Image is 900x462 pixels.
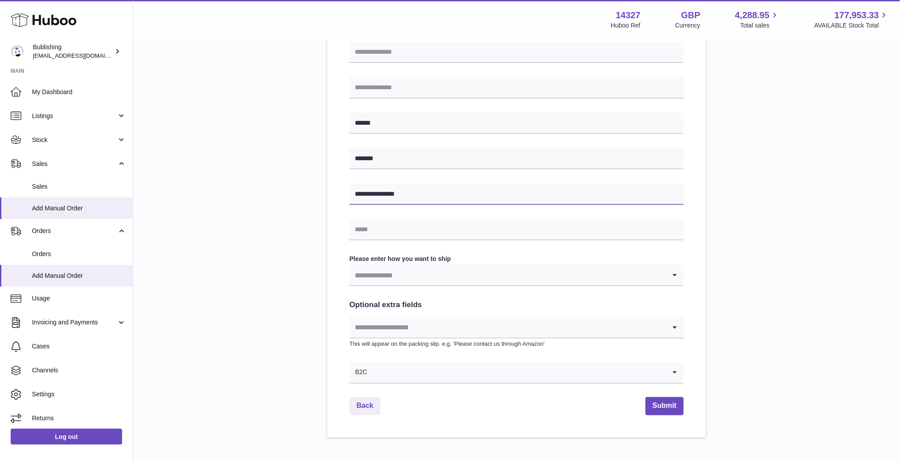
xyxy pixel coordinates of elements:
span: Invoicing and Payments [32,318,117,327]
strong: GBP [681,9,700,21]
span: Total sales [740,21,780,30]
span: Stock [32,136,117,144]
span: 4,288.95 [735,9,770,21]
span: My Dashboard [32,88,126,96]
span: Sales [32,160,117,168]
span: Channels [32,366,126,375]
span: AVAILABLE Stock Total [814,21,889,30]
img: maricar@bublishing.com [11,45,24,58]
strong: 14327 [616,9,641,21]
span: Usage [32,294,126,303]
button: Submit [646,397,684,415]
span: Returns [32,414,126,423]
a: Log out [11,429,122,445]
div: Bublishing [33,43,113,60]
span: B2C [349,363,368,383]
a: Back [349,397,381,415]
h2: Optional extra fields [349,300,684,311]
span: Sales [32,182,126,191]
a: 4,288.95 Total sales [735,9,780,30]
div: Search for option [349,363,684,384]
div: Currency [675,21,701,30]
span: Orders [32,227,117,235]
a: 177,953.33 AVAILABLE Stock Total [814,9,889,30]
span: 177,953.33 [835,9,879,21]
input: Search for option [349,317,666,338]
div: Search for option [349,317,684,339]
label: Please enter how you want to ship [349,255,684,263]
span: Add Manual Order [32,272,126,280]
span: Listings [32,112,117,120]
span: Add Manual Order [32,204,126,213]
div: Huboo Ref [611,21,641,30]
span: Orders [32,250,126,258]
div: Search for option [349,265,684,286]
p: This will appear on the packing slip. e.g. 'Please contact us through Amazon' [349,340,684,348]
input: Search for option [368,363,666,383]
span: Cases [32,342,126,351]
span: Settings [32,390,126,399]
span: [EMAIL_ADDRESS][DOMAIN_NAME] [33,52,131,59]
input: Search for option [349,265,666,285]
